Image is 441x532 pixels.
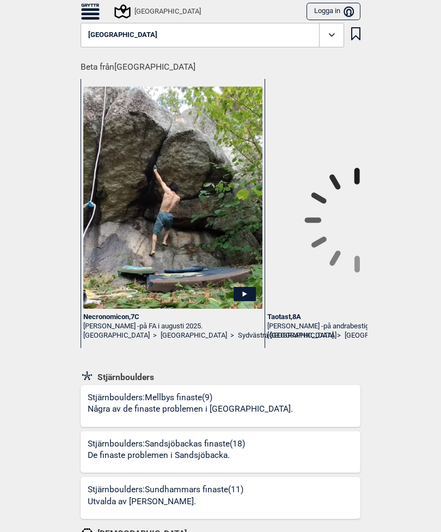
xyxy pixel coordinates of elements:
[323,322,436,330] span: på andrabestigningen i augusti 2025.
[153,331,157,340] span: >
[161,331,227,340] a: [GEOGRAPHIC_DATA]
[88,484,243,519] div: Stjärnboulders: Sundhammars finaste (11)
[230,331,234,340] span: >
[88,449,242,462] p: De finaste problemen i Sandsjöbacka.
[81,385,360,427] a: Stjärnboulders:Mellbys finaste(9)Några av de finaste problemen i [GEOGRAPHIC_DATA].
[88,438,245,473] div: Stjärnboulders: Sandsjöbackas finaste (18)
[88,392,297,427] div: Stjärnboulders: Mellbys finaste (9)
[81,54,367,74] h1: Beta från [GEOGRAPHIC_DATA]
[83,87,262,309] img: Michelle pa Necronomicon
[81,477,360,519] a: Stjärnboulders:Sundhammars finaste(11)Utvalda av [PERSON_NAME].
[88,403,293,415] p: Några av de finaste problemen i [GEOGRAPHIC_DATA].
[83,322,262,331] div: [PERSON_NAME] -
[307,3,360,21] button: Logga in
[94,372,154,383] span: Stjärnboulders
[345,331,411,340] a: [GEOGRAPHIC_DATA]
[238,331,336,340] a: Sydvästra [GEOGRAPHIC_DATA]
[337,331,341,340] span: >
[83,313,262,322] div: Necronomicon , 7C
[81,23,344,48] button: [GEOGRAPHIC_DATA]
[81,431,360,473] a: Stjärnboulders:Sandsjöbackas finaste(18)De finaste problemen i Sandsjöbacka.
[88,31,157,39] span: [GEOGRAPHIC_DATA]
[116,5,201,18] div: [GEOGRAPHIC_DATA]
[139,322,203,330] span: på FA i augusti 2025.
[83,331,150,340] a: [GEOGRAPHIC_DATA]
[88,496,240,508] p: Utvalda av [PERSON_NAME].
[267,331,334,340] a: [GEOGRAPHIC_DATA]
